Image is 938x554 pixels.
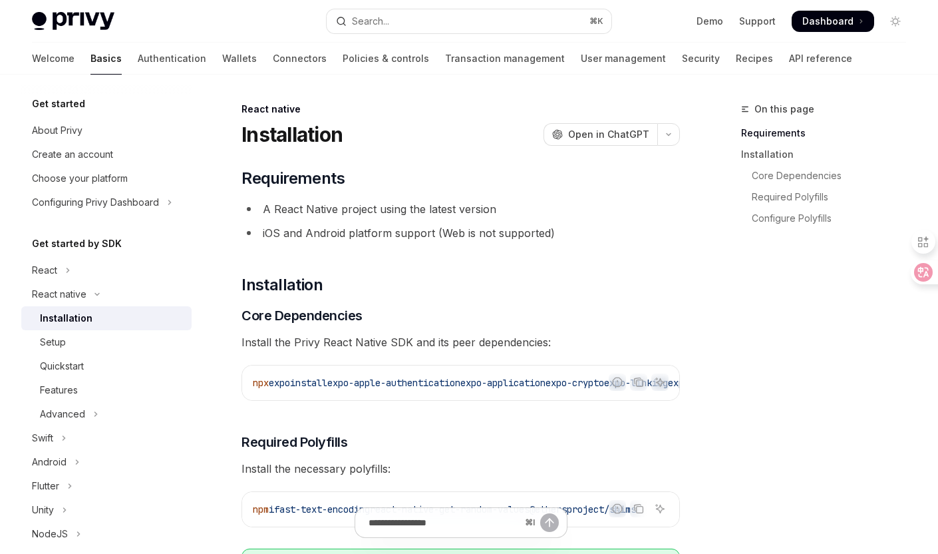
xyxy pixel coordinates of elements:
[21,354,192,378] a: Quickstart
[32,96,85,112] h5: Get started
[269,377,290,389] span: expo
[269,503,274,515] span: i
[343,43,429,75] a: Policies & controls
[21,522,192,546] button: Toggle NodeJS section
[651,500,669,517] button: Ask AI
[241,306,363,325] span: Core Dependencies
[253,377,269,389] span: npx
[370,503,530,515] span: react-native-get-random-values
[32,526,68,542] div: NodeJS
[741,165,917,186] a: Core Dependencies
[792,11,874,32] a: Dashboard
[369,508,520,537] input: Ask a question...
[32,146,113,162] div: Create an account
[604,377,668,389] span: expo-linking
[21,450,192,474] button: Toggle Android section
[90,43,122,75] a: Basics
[40,382,78,398] div: Features
[32,262,57,278] div: React
[21,282,192,306] button: Toggle React native section
[241,224,680,242] li: iOS and Android platform support (Web is not supported)
[40,406,85,422] div: Advanced
[754,101,814,117] span: On this page
[21,474,192,498] button: Toggle Flutter section
[241,168,345,189] span: Requirements
[460,377,546,389] span: expo-application
[21,330,192,354] a: Setup
[568,128,649,141] span: Open in ChatGPT
[273,43,327,75] a: Connectors
[32,170,128,186] div: Choose your platform
[32,123,82,138] div: About Privy
[32,236,122,252] h5: Get started by SDK
[21,166,192,190] a: Choose your platform
[544,123,657,146] button: Open in ChatGPT
[40,310,92,326] div: Installation
[682,43,720,75] a: Security
[32,454,67,470] div: Android
[581,43,666,75] a: User management
[21,190,192,214] button: Toggle Configuring Privy Dashboard section
[530,503,636,515] span: @ethersproject/shims
[352,13,389,29] div: Search...
[241,433,347,451] span: Required Polyfills
[789,43,852,75] a: API reference
[540,513,559,532] button: Send message
[327,9,611,33] button: Open search
[32,478,59,494] div: Flutter
[21,402,192,426] button: Toggle Advanced section
[21,498,192,522] button: Toggle Unity section
[21,258,192,282] button: Toggle React section
[589,16,603,27] span: ⌘ K
[609,374,626,391] button: Report incorrect code
[327,377,460,389] span: expo-apple-authentication
[21,378,192,402] a: Features
[21,426,192,450] button: Toggle Swift section
[651,374,669,391] button: Ask AI
[21,306,192,330] a: Installation
[241,333,680,352] span: Install the Privy React Native SDK and its peer dependencies:
[32,502,54,518] div: Unity
[241,103,680,116] div: React native
[21,142,192,166] a: Create an account
[697,15,723,28] a: Demo
[741,186,917,208] a: Required Polyfills
[736,43,773,75] a: Recipes
[253,503,269,515] span: npm
[138,43,206,75] a: Authentication
[32,430,53,446] div: Swift
[40,358,84,374] div: Quickstart
[32,43,75,75] a: Welcome
[546,377,604,389] span: expo-crypto
[741,144,917,165] a: Installation
[290,377,327,389] span: install
[21,119,192,142] a: About Privy
[630,500,647,517] button: Copy the contents from the code block
[241,200,680,218] li: A React Native project using the latest version
[241,123,343,146] h1: Installation
[445,43,565,75] a: Transaction management
[739,15,776,28] a: Support
[274,503,370,515] span: fast-text-encoding
[241,274,323,296] span: Installation
[802,15,854,28] span: Dashboard
[741,123,917,144] a: Requirements
[609,500,626,517] button: Report incorrect code
[32,286,86,302] div: React native
[32,194,159,210] div: Configuring Privy Dashboard
[32,12,114,31] img: light logo
[741,208,917,229] a: Configure Polyfills
[40,334,66,350] div: Setup
[241,459,680,478] span: Install the necessary polyfills:
[885,11,906,32] button: Toggle dark mode
[630,374,647,391] button: Copy the contents from the code block
[222,43,257,75] a: Wallets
